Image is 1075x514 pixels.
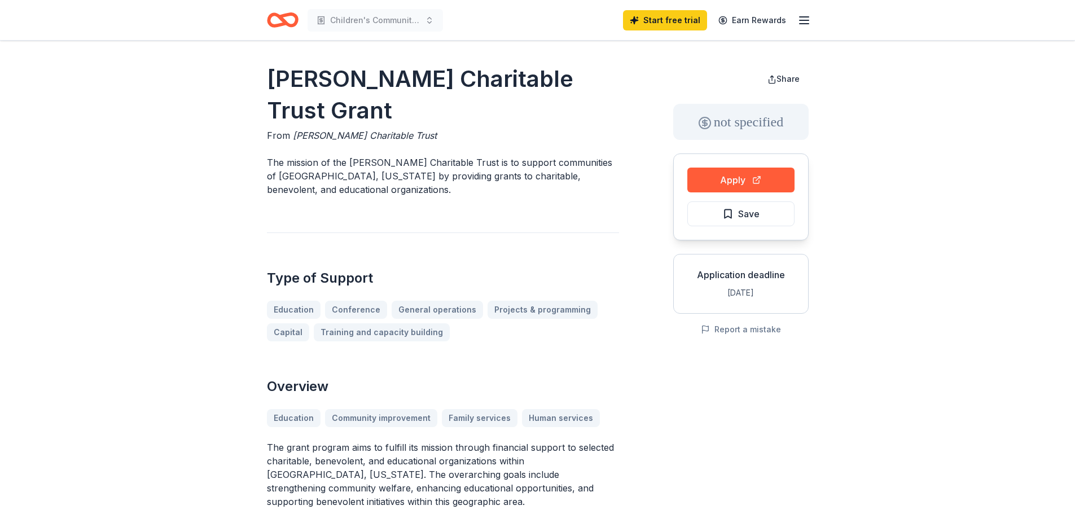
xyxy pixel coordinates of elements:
[758,68,809,90] button: Share
[712,10,793,30] a: Earn Rewards
[738,207,760,221] span: Save
[776,74,800,84] span: Share
[325,301,387,319] a: Conference
[701,323,781,336] button: Report a mistake
[267,269,619,287] h2: Type of Support
[687,168,795,192] button: Apply
[308,9,443,32] button: Children's Community School
[623,10,707,30] a: Start free trial
[267,301,321,319] a: Education
[683,286,799,300] div: [DATE]
[293,130,437,141] span: [PERSON_NAME] Charitable Trust
[267,323,309,341] a: Capital
[392,301,483,319] a: General operations
[330,14,420,27] span: Children's Community School
[314,323,450,341] a: Training and capacity building
[267,441,619,508] p: The grant program aims to fulfill its mission through financial support to selected charitable, b...
[673,104,809,140] div: not specified
[267,63,619,126] h1: [PERSON_NAME] Charitable Trust Grant
[687,201,795,226] button: Save
[267,129,619,142] div: From
[267,7,299,33] a: Home
[267,377,619,396] h2: Overview
[267,156,619,196] p: The mission of the [PERSON_NAME] Charitable Trust is to support communities of [GEOGRAPHIC_DATA],...
[488,301,598,319] a: Projects & programming
[683,268,799,282] div: Application deadline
